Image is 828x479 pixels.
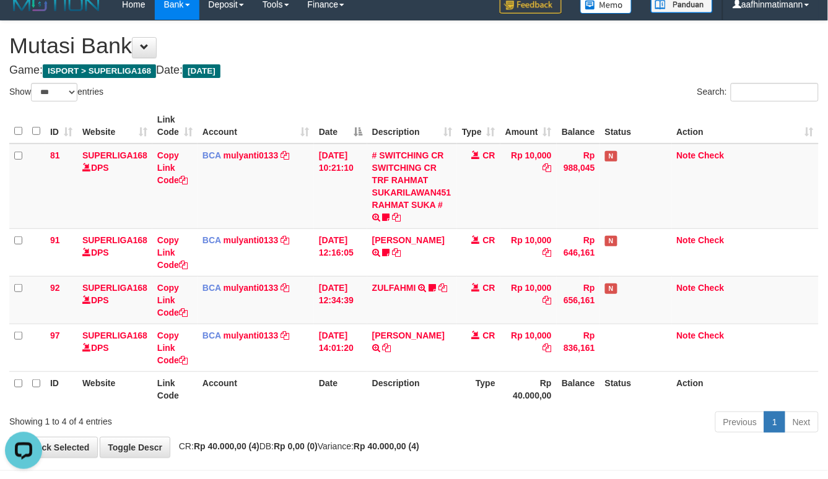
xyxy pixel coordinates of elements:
span: CR [483,283,495,293]
th: Description: activate to sort column ascending [367,108,457,144]
a: Copy RIYO RAHMAN to clipboard [393,248,401,257]
a: Copy mulyanti0133 to clipboard [281,330,289,340]
th: Link Code [152,371,198,407]
span: CR [483,330,495,340]
span: 81 [50,150,60,160]
a: Check [699,150,725,160]
a: SUPERLIGA168 [82,283,147,293]
th: Rp 40.000,00 [500,371,557,407]
a: Check [699,283,725,293]
a: Check Selected [9,437,98,458]
th: Date [314,371,367,407]
th: Status [600,371,672,407]
a: Copy Link Code [157,330,188,365]
a: [PERSON_NAME] [372,235,445,245]
a: 1 [764,412,785,433]
span: [DATE] [183,64,220,78]
a: Copy ZULFAHMI to clipboard [438,283,447,293]
a: Note [677,330,696,340]
a: Copy mulyanti0133 to clipboard [281,235,289,245]
span: 91 [50,235,60,245]
th: Website: activate to sort column ascending [77,108,152,144]
td: [DATE] 12:34:39 [314,276,367,324]
a: Note [677,150,696,160]
th: Website [77,371,152,407]
a: mulyanti0133 [224,150,279,160]
a: Previous [715,412,765,433]
td: Rp 656,161 [557,276,600,324]
th: Action [672,371,819,407]
a: Check [699,235,725,245]
th: Type: activate to sort column ascending [457,108,500,144]
a: # SWITCHING CR SWITCHING CR TRF RAHMAT SUKARILAWAN451 RAHMAT SUKA # [372,150,451,210]
span: BCA [203,150,221,160]
td: DPS [77,228,152,276]
a: Copy mulyanti0133 to clipboard [281,150,289,160]
a: Copy Rp 10,000 to clipboard [543,163,552,173]
a: SUPERLIGA168 [82,235,147,245]
th: Type [457,371,500,407]
th: ID [45,371,77,407]
th: Amount: activate to sort column ascending [500,108,557,144]
th: Account: activate to sort column ascending [198,108,314,144]
td: Rp 646,161 [557,228,600,276]
th: Account [198,371,314,407]
a: Toggle Descr [100,437,170,458]
a: mulyanti0133 [224,283,279,293]
th: ID: activate to sort column ascending [45,108,77,144]
strong: Rp 0,00 (0) [274,441,318,451]
span: BCA [203,330,221,340]
a: Copy Rp 10,000 to clipboard [543,343,552,353]
a: Copy Rp 10,000 to clipboard [543,295,552,305]
a: Copy ARIEF ROCHIM SYAMS to clipboard [383,343,391,353]
div: Showing 1 to 4 of 4 entries [9,410,336,428]
th: Link Code: activate to sort column ascending [152,108,198,144]
a: Note [677,283,696,293]
label: Search: [697,83,819,101]
td: Rp 10,000 [500,276,557,324]
th: Description [367,371,457,407]
a: [PERSON_NAME] [372,330,445,340]
span: ISPORT > SUPERLIGA168 [43,64,156,78]
td: [DATE] 10:21:10 [314,144,367,229]
span: BCA [203,235,221,245]
td: [DATE] 12:16:05 [314,228,367,276]
input: Search: [731,83,819,101]
span: Has Note [605,283,617,294]
td: [DATE] 14:01:20 [314,324,367,371]
a: Copy Rp 10,000 to clipboard [543,248,552,257]
label: Show entries [9,83,103,101]
a: Copy Link Code [157,150,188,185]
a: ZULFAHMI [372,283,416,293]
td: Rp 10,000 [500,324,557,371]
span: CR [483,235,495,245]
button: Open LiveChat chat widget [5,5,42,42]
a: mulyanti0133 [224,330,279,340]
th: Status [600,108,672,144]
select: Showentries [31,83,77,101]
a: Note [677,235,696,245]
th: Date: activate to sort column descending [314,108,367,144]
th: Balance [557,371,600,407]
td: Rp 988,045 [557,144,600,229]
strong: Rp 40.000,00 (4) [354,441,419,451]
span: 92 [50,283,60,293]
span: BCA [203,283,221,293]
a: Copy Link Code [157,235,188,270]
a: Next [785,412,819,433]
span: Has Note [605,236,617,246]
h1: Mutasi Bank [9,33,819,58]
span: Has Note [605,151,617,162]
strong: Rp 40.000,00 (4) [194,441,259,451]
td: Rp 10,000 [500,144,557,229]
span: CR [483,150,495,160]
a: Copy Link Code [157,283,188,317]
a: mulyanti0133 [224,235,279,245]
a: Copy # SWITCHING CR SWITCHING CR TRF RAHMAT SUKARILAWAN451 RAHMAT SUKA # to clipboard [393,212,401,222]
span: CR: DB: Variance: [173,441,419,451]
h4: Game: Date: [9,64,819,77]
a: Copy mulyanti0133 to clipboard [281,283,289,293]
td: Rp 836,161 [557,324,600,371]
td: DPS [77,276,152,324]
a: SUPERLIGA168 [82,150,147,160]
